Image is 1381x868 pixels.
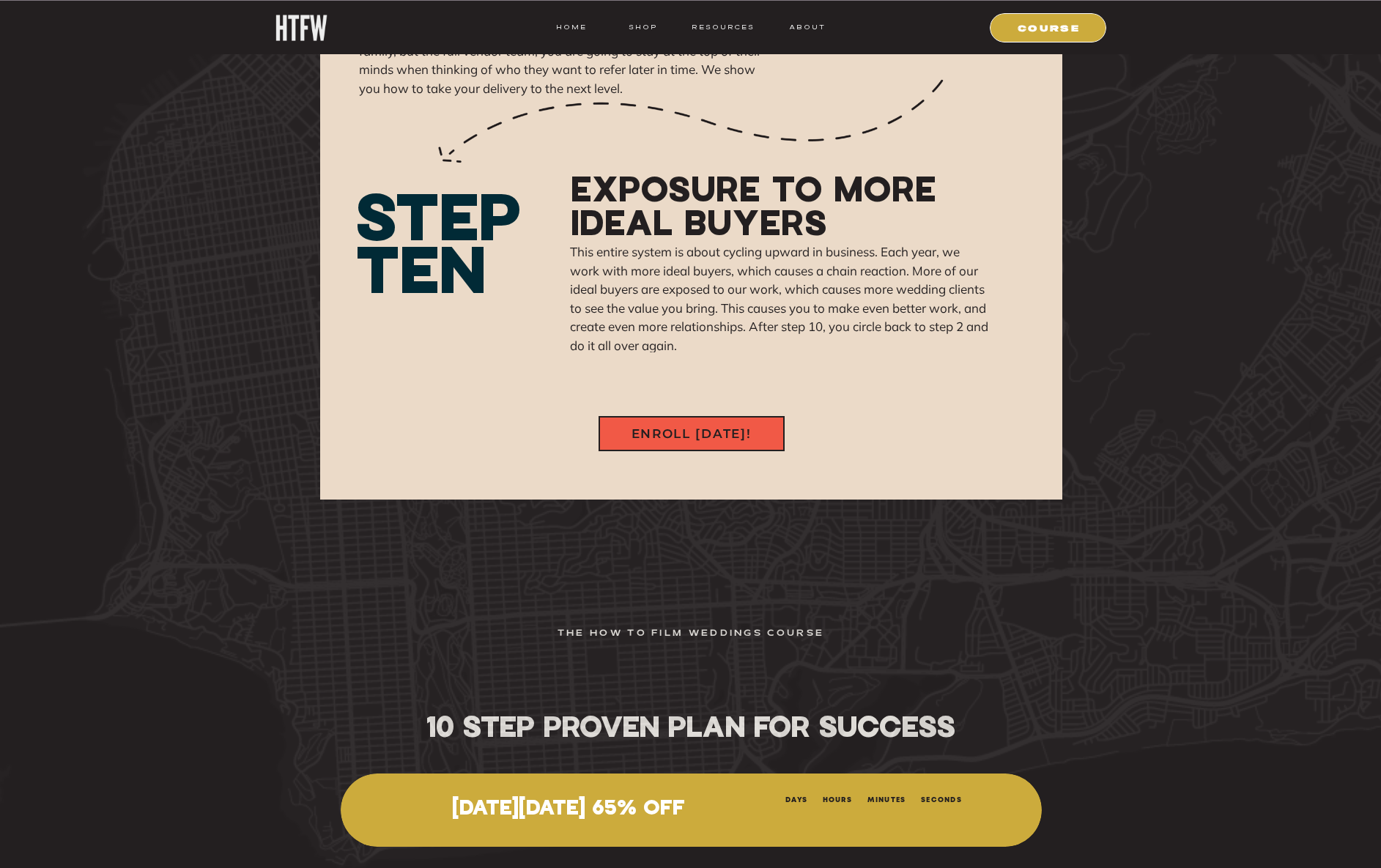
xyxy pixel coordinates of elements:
p: If you deliver an incredible experience to not on the couple and their family, but the full vendo... [359,23,777,97]
a: ENROLL [DATE]! [610,424,774,441]
li: Minutes [867,793,906,804]
p: [DATE][DATE] 65% OFF [374,798,763,821]
a: resources [686,21,755,34]
a: COURSE [999,21,1099,34]
a: HOME [556,21,587,34]
li: Seconds [920,793,961,804]
a: shop [615,21,673,34]
li: Days [785,793,807,804]
h3: Exposure to more ideal buyers [571,172,988,241]
a: ABOUT [788,21,826,34]
h3: STEP ten [355,189,546,302]
li: Hours [822,793,852,804]
p: This entire system is about cycling upward in business. Each year, we work with more ideal buyers... [570,242,988,352]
